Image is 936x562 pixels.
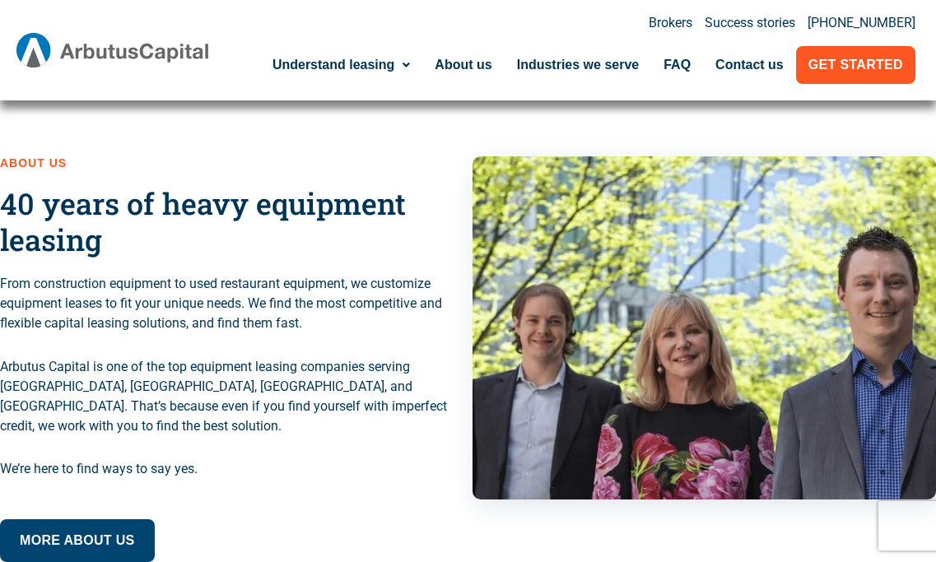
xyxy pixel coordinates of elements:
span: More about us [20,529,135,552]
a: [PHONE_NUMBER] [808,16,915,30]
a: About us [422,46,504,84]
a: FAQ [651,46,703,84]
a: Brokers [649,16,692,30]
a: Industries we serve [505,46,652,84]
a: Contact us [703,46,796,84]
a: Get Started [796,46,915,84]
a: Success stories [705,16,795,30]
a: Understand leasing [260,46,422,84]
